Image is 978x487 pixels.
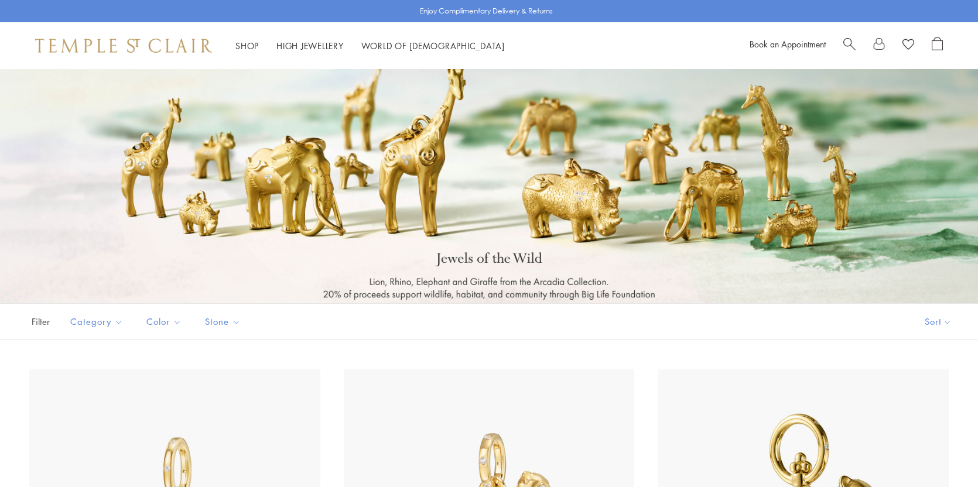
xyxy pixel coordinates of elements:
button: Show sort by [898,304,978,339]
button: Category [61,308,132,335]
span: Stone [199,314,249,329]
button: Color [138,308,190,335]
a: View Wishlist [902,37,914,54]
a: ShopShop [235,40,259,52]
a: Book an Appointment [750,38,826,50]
a: Open Shopping Bag [932,37,943,54]
button: Stone [196,308,249,335]
p: Enjoy Complimentary Delivery & Returns [420,5,553,17]
a: World of [DEMOGRAPHIC_DATA]World of [DEMOGRAPHIC_DATA] [361,40,505,52]
nav: Main navigation [235,39,505,53]
a: High JewelleryHigh Jewellery [276,40,344,52]
span: Color [141,314,190,329]
a: Search [843,37,856,54]
span: Category [64,314,132,329]
img: Temple St. Clair [35,39,212,53]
